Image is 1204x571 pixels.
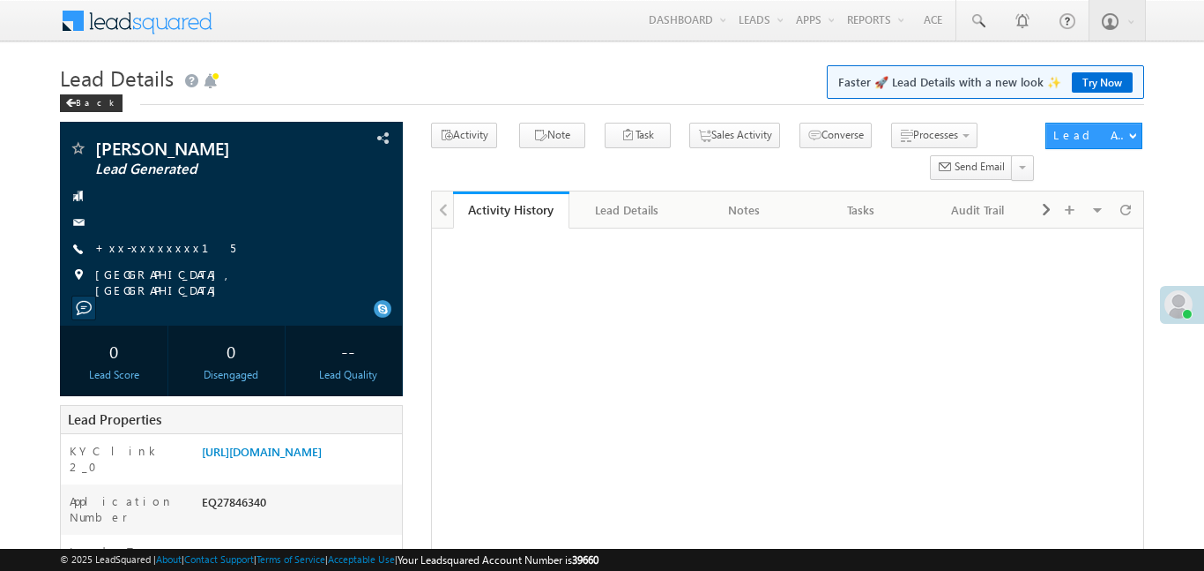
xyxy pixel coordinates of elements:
button: Send Email [930,155,1013,181]
button: Note [519,123,585,148]
a: Activity History [453,192,569,229]
span: Processes [913,128,958,141]
a: +xx-xxxxxxxx15 [95,240,235,255]
span: Send Email [955,159,1005,175]
label: KYC link 2_0 [70,443,184,475]
a: About [156,553,182,565]
a: Lead Details [569,192,686,229]
span: [GEOGRAPHIC_DATA], [GEOGRAPHIC_DATA] [95,267,371,298]
a: Try Now [1072,72,1133,93]
span: © 2025 LeadSquared | | | | | [60,552,598,568]
div: 0 [64,334,163,367]
div: Lead Score [64,367,163,383]
button: Lead Actions [1045,123,1142,149]
span: Lead Generated [95,161,307,178]
div: PAID [197,544,402,568]
span: Lead Details [60,64,174,92]
div: Audit Trail [933,199,1020,221]
div: EQ27846340 [197,493,402,518]
button: Task [605,123,671,148]
label: Application Number [70,493,184,525]
span: [PERSON_NAME] [95,139,307,157]
div: Tasks [817,199,903,221]
div: 0 [182,334,280,367]
div: Disengaged [182,367,280,383]
span: Your Leadsquared Account Number is [398,553,598,567]
div: Lead Details [583,199,670,221]
button: Sales Activity [689,123,780,148]
a: Audit Trail [919,192,1036,229]
span: Lead Properties [68,410,161,428]
div: -- [299,334,398,367]
a: [URL][DOMAIN_NAME] [202,444,322,459]
div: Notes [701,199,787,221]
a: Notes [687,192,803,229]
div: Back [60,94,123,112]
label: Lead Type [70,544,161,560]
a: Acceptable Use [328,553,395,565]
a: Contact Support [184,553,254,565]
a: Terms of Service [256,553,325,565]
button: Activity [431,123,497,148]
span: Faster 🚀 Lead Details with a new look ✨ [838,73,1133,91]
a: Tasks [803,192,919,229]
button: Processes [891,123,977,148]
a: Back [60,94,131,109]
div: Lead Actions [1053,127,1128,143]
div: Activity History [466,201,556,218]
button: Converse [799,123,872,148]
span: 39660 [572,553,598,567]
div: Lead Quality [299,367,398,383]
